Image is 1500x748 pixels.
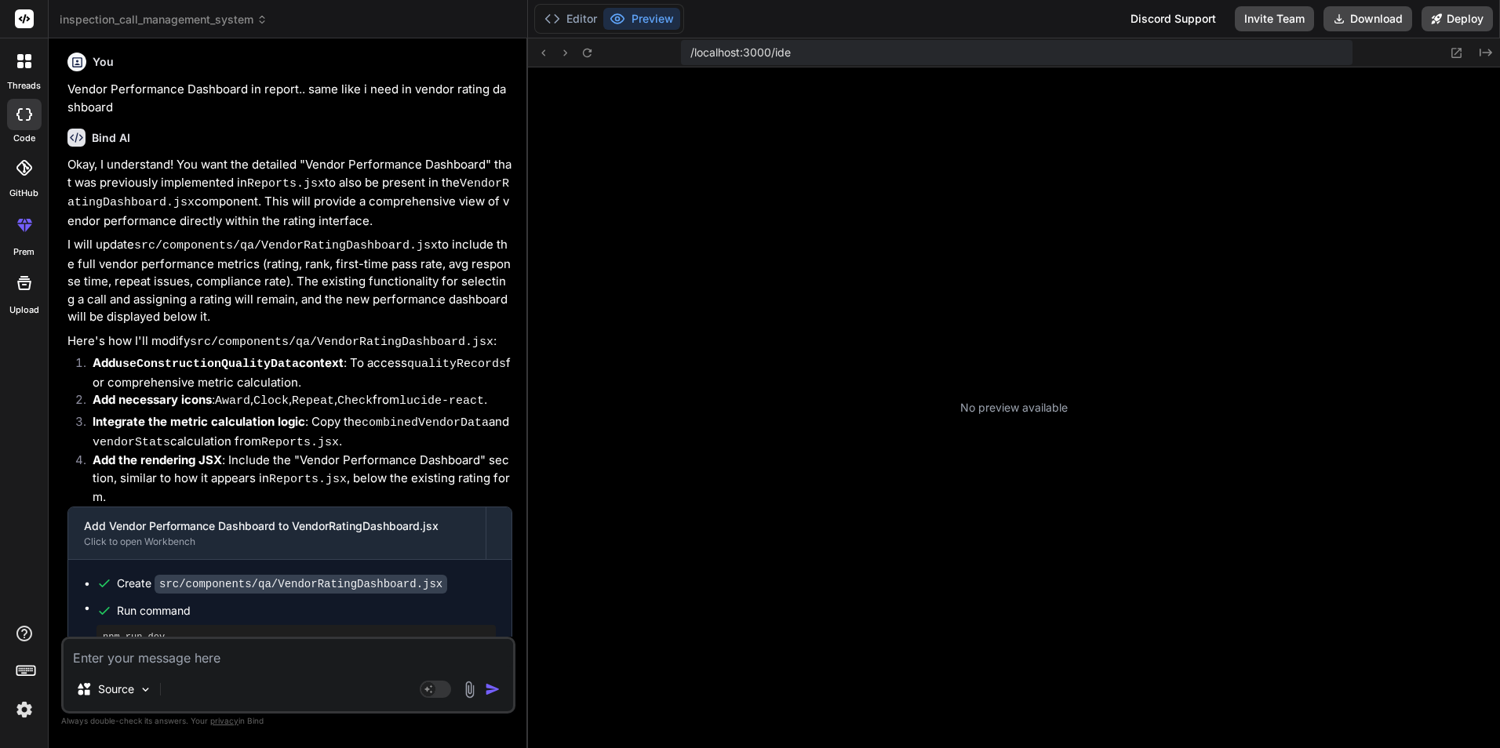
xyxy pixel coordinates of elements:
[11,696,38,723] img: settings
[362,416,489,430] code: combinedVendorData
[13,132,35,145] label: code
[84,536,470,548] div: Click to open Workbench
[538,8,603,30] button: Editor
[690,45,791,60] span: /localhost:3000/ide
[485,681,501,697] img: icon
[134,239,438,252] code: src/components/qa/VendorRatingDashboard.jsx
[960,400,1068,416] p: No preview available
[139,683,152,696] img: Pick Models
[407,358,506,371] code: qualityRecords
[210,716,238,725] span: privacy
[67,156,512,230] p: Okay, I understand! You want the detailed "Vendor Performance Dashboard" that was previously impl...
[261,436,339,449] code: Reports.jsx
[67,236,512,326] p: I will update to include the full vendor performance metrics (rating, rank, first-time pass rate,...
[292,394,334,408] code: Repeat
[67,332,512,352] p: Here's how I'll modify :
[9,187,38,200] label: GitHub
[13,245,35,259] label: prem
[603,8,680,30] button: Preview
[399,394,484,408] code: lucide-react
[461,681,479,699] img: attachment
[1422,6,1493,31] button: Deploy
[98,681,134,697] p: Source
[1323,6,1412,31] button: Download
[80,413,512,452] li: : Copy the and calculation from .
[68,507,486,559] button: Add Vendor Performance Dashboard to VendorRatingDashboard.jsxClick to open Workbench
[67,81,512,116] p: Vendor Performance Dashboard in report.. same like i need in vendor rating dashboard
[215,394,250,408] code: Award
[80,452,512,507] li: : Include the "Vendor Performance Dashboard" section, similar to how it appears in , below the ex...
[247,177,325,191] code: Reports.jsx
[93,54,114,70] h6: You
[115,358,299,371] code: useConstructionQualityData
[60,12,268,27] span: inspection_call_management_system
[253,394,289,408] code: Clock
[103,631,490,644] pre: npm run dev
[1121,6,1225,31] div: Discord Support
[269,473,347,486] code: Reports.jsx
[92,130,130,146] h6: Bind AI
[7,79,41,93] label: threads
[80,391,512,413] li: : , , , from .
[84,518,470,534] div: Add Vendor Performance Dashboard to VendorRatingDashboard.jsx
[9,303,39,317] label: Upload
[93,452,222,467] strong: Add the rendering JSX
[155,575,447,594] code: src/components/qa/VendorRatingDashboard.jsx
[1235,6,1314,31] button: Invite Team
[93,355,344,370] strong: Add context
[117,603,496,619] span: Run command
[61,714,515,728] p: Always double-check its answers. Your in Bind
[93,436,170,449] code: vendorStats
[80,354,512,391] li: : To access for comprehensive metric calculation.
[190,336,493,349] code: src/components/qa/VendorRatingDashboard.jsx
[117,576,447,592] div: Create
[337,394,373,408] code: Check
[93,392,212,407] strong: Add necessary icons
[93,414,305,429] strong: Integrate the metric calculation logic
